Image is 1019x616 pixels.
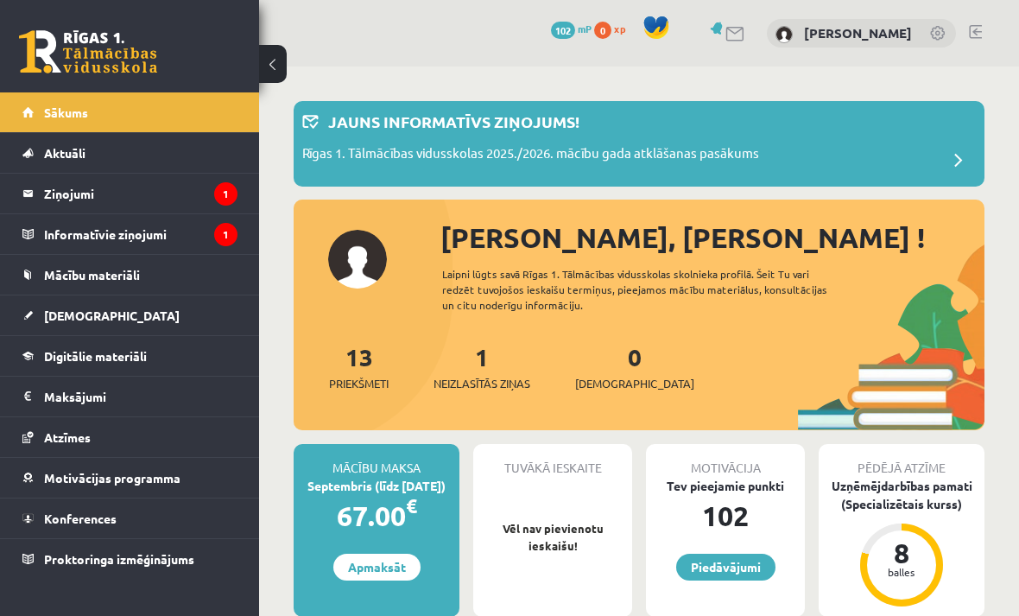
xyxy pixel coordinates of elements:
p: Vēl nav pievienotu ieskaišu! [482,520,623,554]
span: Atzīmes [44,429,91,445]
a: Jauns informatīvs ziņojums! Rīgas 1. Tālmācības vidusskolas 2025./2026. mācību gada atklāšanas pa... [302,110,976,178]
span: Sākums [44,105,88,120]
a: Digitālie materiāli [22,336,237,376]
span: Priekšmeti [329,375,389,392]
a: Uzņēmējdarbības pamati (Specializētais kurss) 8 balles [819,477,984,609]
div: Tuvākā ieskaite [473,444,632,477]
a: Aktuāli [22,133,237,173]
div: Mācību maksa [294,444,459,477]
a: 1Neizlasītās ziņas [434,341,530,392]
a: [PERSON_NAME] [804,24,912,41]
div: Septembris (līdz [DATE]) [294,477,459,495]
a: Atzīmes [22,417,237,457]
div: 67.00 [294,495,459,537]
a: Mācību materiāli [22,255,237,295]
a: 0 xp [594,22,634,35]
legend: Informatīvie ziņojumi [44,214,237,254]
a: 0[DEMOGRAPHIC_DATA] [575,341,694,392]
a: Motivācijas programma [22,458,237,498]
div: 102 [646,495,805,537]
a: Rīgas 1. Tālmācības vidusskola [19,30,157,73]
a: Sākums [22,92,237,132]
div: [PERSON_NAME], [PERSON_NAME] ! [440,217,984,258]
div: 8 [876,539,927,567]
span: € [406,493,417,518]
span: Motivācijas programma [44,470,180,486]
a: Maksājumi [22,377,237,416]
a: Ziņojumi1 [22,174,237,213]
a: 102 mP [551,22,592,35]
p: Jauns informatīvs ziņojums! [328,110,579,133]
span: 0 [594,22,611,39]
span: mP [578,22,592,35]
span: Aktuāli [44,145,85,161]
a: Piedāvājumi [676,554,775,581]
div: Laipni lūgts savā Rīgas 1. Tālmācības vidusskolas skolnieka profilā. Šeit Tu vari redzēt tuvojošo... [442,266,857,313]
p: Rīgas 1. Tālmācības vidusskolas 2025./2026. mācību gada atklāšanas pasākums [302,143,759,168]
legend: Maksājumi [44,377,237,416]
a: Informatīvie ziņojumi1 [22,214,237,254]
span: Konferences [44,511,117,526]
a: [DEMOGRAPHIC_DATA] [22,295,237,335]
a: Proktoringa izmēģinājums [22,539,237,579]
a: Konferences [22,499,237,538]
a: Apmaksāt [333,554,421,581]
div: Motivācija [646,444,805,477]
a: 13Priekšmeti [329,341,389,392]
span: Proktoringa izmēģinājums [44,551,194,567]
span: Neizlasītās ziņas [434,375,530,392]
i: 1 [214,182,237,206]
span: Digitālie materiāli [44,348,147,364]
div: Uzņēmējdarbības pamati (Specializētais kurss) [819,477,984,513]
span: xp [614,22,625,35]
i: 1 [214,223,237,246]
span: [DEMOGRAPHIC_DATA] [44,308,180,323]
span: 102 [551,22,575,39]
span: Mācību materiāli [44,267,140,283]
div: Tev pieejamie punkti [646,477,805,495]
legend: Ziņojumi [44,174,237,213]
span: [DEMOGRAPHIC_DATA] [575,375,694,392]
div: balles [876,567,927,577]
img: Sofija Starovoitova [775,26,793,43]
div: Pēdējā atzīme [819,444,984,477]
